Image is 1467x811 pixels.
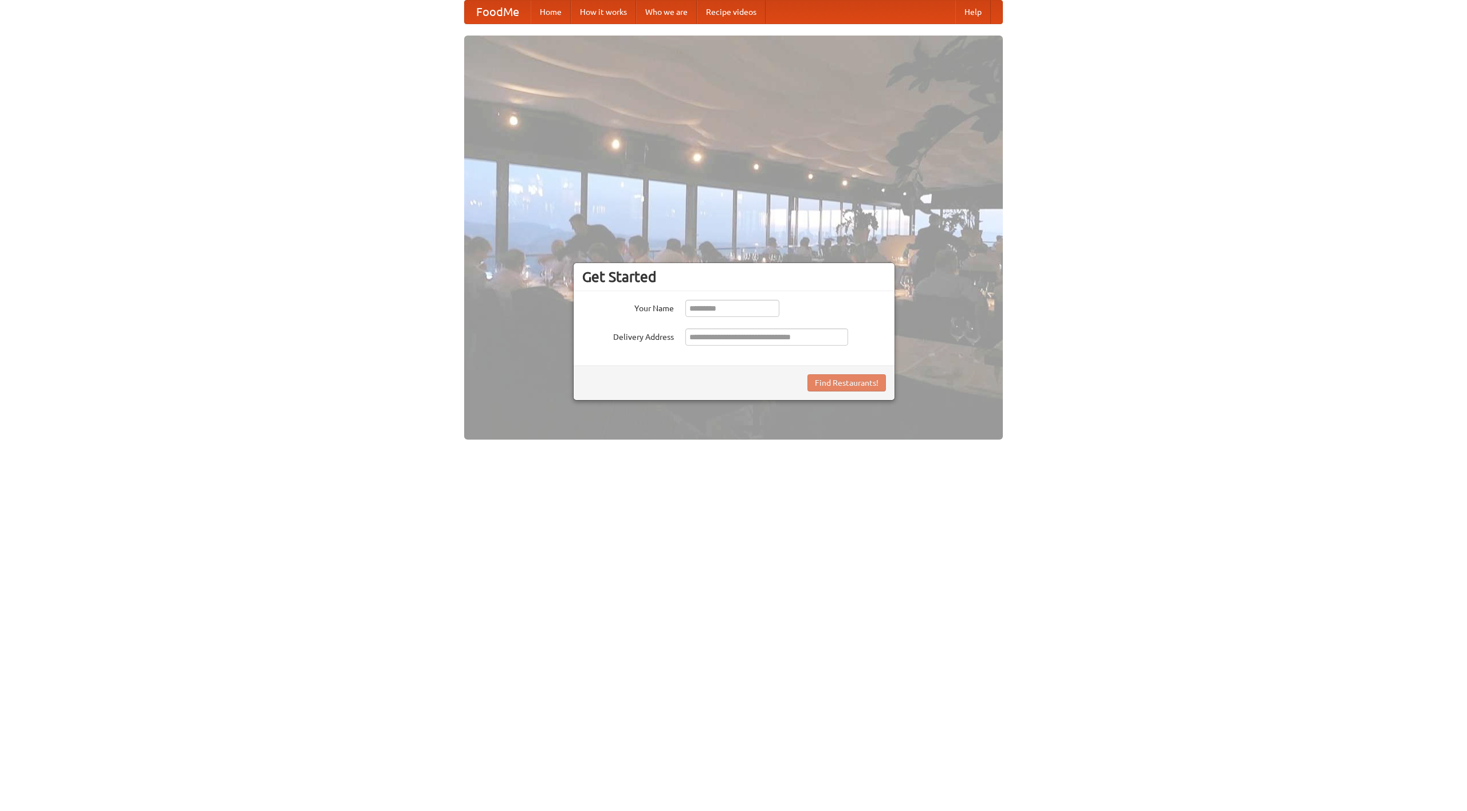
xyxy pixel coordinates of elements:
a: How it works [571,1,636,23]
a: FoodMe [465,1,531,23]
h3: Get Started [582,268,886,285]
a: Recipe videos [697,1,766,23]
a: Home [531,1,571,23]
label: Your Name [582,300,674,314]
button: Find Restaurants! [807,374,886,391]
label: Delivery Address [582,328,674,343]
a: Help [955,1,991,23]
a: Who we are [636,1,697,23]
